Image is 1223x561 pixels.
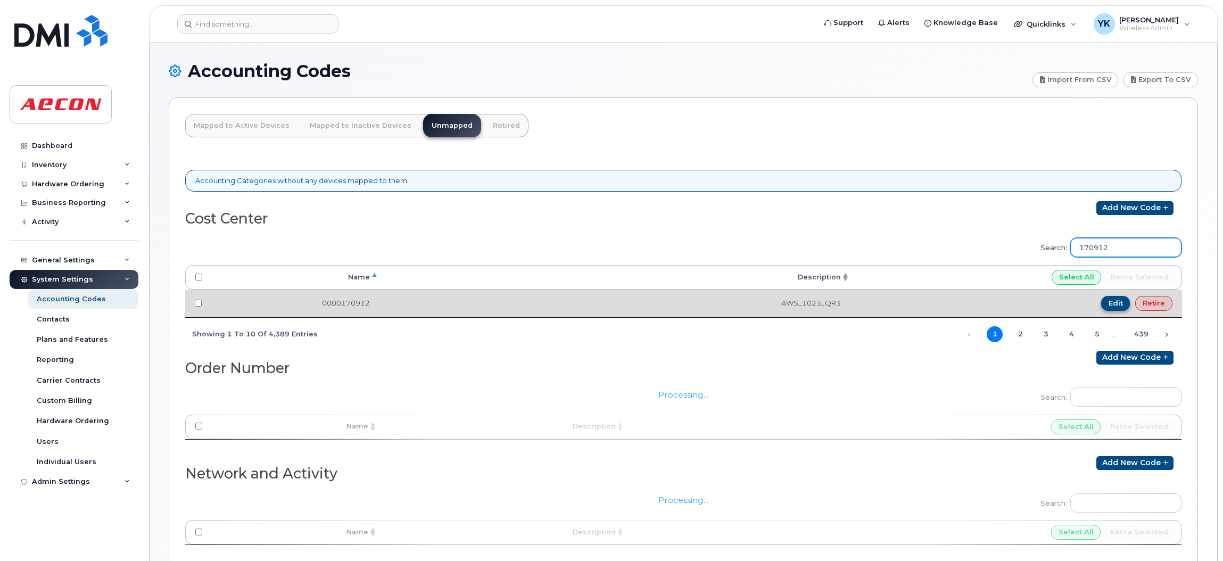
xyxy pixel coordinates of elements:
[1177,515,1215,553] iframe: Messenger Launcher
[169,62,1027,80] h1: Accounting Codes
[379,290,850,317] td: AWS_1023_QR3
[301,114,420,137] a: Mapped to Inactive Devices
[212,265,379,290] th: Name: activate to sort column descending
[1052,270,1102,285] input: Select All
[1096,456,1174,470] a: Add new code
[1123,72,1198,87] a: Export to CSV
[1096,201,1174,215] a: Add new code
[1101,296,1130,311] a: Edit
[423,114,481,137] a: Unmapped
[379,265,850,290] th: Description: activate to sort column ascending
[1063,326,1079,342] a: 4
[1105,329,1123,338] span: …
[1034,231,1181,261] label: Search:
[1135,296,1172,311] a: Retire
[1089,326,1105,342] a: 5
[1038,326,1054,342] a: 3
[1096,351,1174,365] a: Add new code
[185,360,675,376] h2: Order Number
[185,325,318,343] div: Showing 1 to 10 of 4,389 entries
[185,114,298,137] a: Mapped to Active Devices
[961,327,977,343] a: Previous
[185,466,675,482] h2: Network and Activity
[484,114,528,137] a: Retired
[1012,326,1028,342] a: 2
[185,211,675,227] h2: Cost Center
[185,378,1181,454] div: Processing...
[1159,327,1175,343] a: Next
[1032,72,1119,87] a: Import from CSV
[185,484,1181,559] div: Processing...
[1070,238,1181,257] input: Search:
[212,290,379,317] td: 0000170912
[987,326,1003,342] a: 1
[185,170,1181,192] div: Accounting Categories without any devices mapped to them
[1133,326,1149,342] a: 439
